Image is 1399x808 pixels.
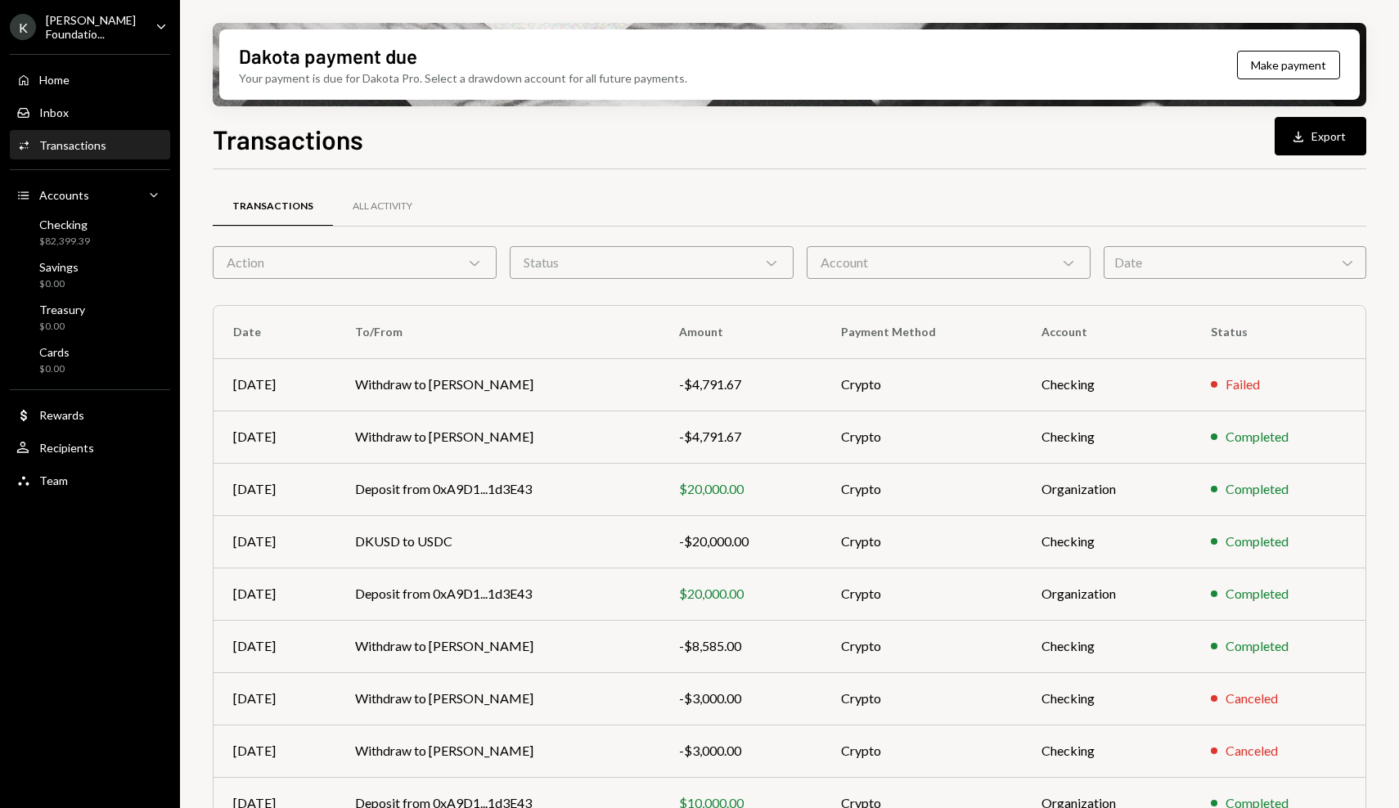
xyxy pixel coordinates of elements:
[1022,568,1191,620] td: Organization
[821,620,1021,672] td: Crypto
[679,584,802,604] div: $20,000.00
[39,138,106,152] div: Transactions
[39,362,70,376] div: $0.00
[39,260,79,274] div: Savings
[213,246,497,279] div: Action
[10,213,170,252] a: Checking$82,399.39
[821,725,1021,777] td: Crypto
[821,672,1021,725] td: Crypto
[1226,427,1289,447] div: Completed
[821,515,1021,568] td: Crypto
[39,277,79,291] div: $0.00
[333,186,432,227] a: All Activity
[335,411,659,463] td: Withdraw to [PERSON_NAME]
[39,474,68,487] div: Team
[233,741,316,761] div: [DATE]
[1022,463,1191,515] td: Organization
[1226,741,1278,761] div: Canceled
[821,358,1021,411] td: Crypto
[10,433,170,462] a: Recipients
[46,13,142,41] div: [PERSON_NAME] Foundatio...
[335,463,659,515] td: Deposit from 0xA9D1...1d3E43
[10,340,170,379] a: Cards$0.00
[1022,620,1191,672] td: Checking
[233,375,316,394] div: [DATE]
[1226,375,1260,394] div: Failed
[679,689,802,708] div: -$3,000.00
[659,306,821,358] th: Amount
[233,427,316,447] div: [DATE]
[679,375,802,394] div: -$4,791.67
[39,105,69,119] div: Inbox
[232,200,313,213] div: Transactions
[1022,411,1191,463] td: Checking
[39,73,70,87] div: Home
[39,345,70,359] div: Cards
[821,463,1021,515] td: Crypto
[10,97,170,127] a: Inbox
[353,200,412,213] div: All Activity
[1237,51,1340,79] button: Make payment
[10,65,170,94] a: Home
[39,441,94,455] div: Recipients
[39,235,90,249] div: $82,399.39
[39,320,85,334] div: $0.00
[1022,358,1191,411] td: Checking
[1022,306,1191,358] th: Account
[821,411,1021,463] td: Crypto
[821,306,1021,358] th: Payment Method
[233,584,316,604] div: [DATE]
[510,246,794,279] div: Status
[10,400,170,429] a: Rewards
[233,479,316,499] div: [DATE]
[1226,584,1289,604] div: Completed
[1022,515,1191,568] td: Checking
[335,358,659,411] td: Withdraw to [PERSON_NAME]
[679,427,802,447] div: -$4,791.67
[1226,689,1278,708] div: Canceled
[39,303,85,316] div: Treasury
[679,532,802,551] div: -$20,000.00
[335,568,659,620] td: Deposit from 0xA9D1...1d3E43
[679,479,802,499] div: $20,000.00
[1104,246,1366,279] div: Date
[1226,532,1289,551] div: Completed
[335,725,659,777] td: Withdraw to [PERSON_NAME]
[39,218,90,231] div: Checking
[335,515,659,568] td: DKUSD to USDC
[214,306,335,358] th: Date
[1191,306,1365,358] th: Status
[335,620,659,672] td: Withdraw to [PERSON_NAME]
[335,306,659,358] th: To/From
[213,186,333,227] a: Transactions
[233,636,316,656] div: [DATE]
[10,180,170,209] a: Accounts
[821,568,1021,620] td: Crypto
[1226,636,1289,656] div: Completed
[679,741,802,761] div: -$3,000.00
[213,123,363,155] h1: Transactions
[239,43,417,70] div: Dakota payment due
[233,689,316,708] div: [DATE]
[10,14,36,40] div: K
[239,70,687,87] div: Your payment is due for Dakota Pro. Select a drawdown account for all future payments.
[39,408,84,422] div: Rewards
[1022,725,1191,777] td: Checking
[39,188,89,202] div: Accounts
[1022,672,1191,725] td: Checking
[10,465,170,495] a: Team
[335,672,659,725] td: Withdraw to [PERSON_NAME]
[233,532,316,551] div: [DATE]
[1275,117,1366,155] button: Export
[10,255,170,294] a: Savings$0.00
[807,246,1091,279] div: Account
[679,636,802,656] div: -$8,585.00
[10,130,170,159] a: Transactions
[10,298,170,337] a: Treasury$0.00
[1226,479,1289,499] div: Completed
